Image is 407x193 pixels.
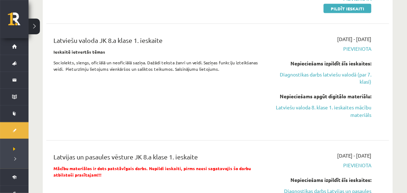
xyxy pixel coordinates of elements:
[273,104,371,119] a: Latviešu valoda 8. klase 1. ieskaites mācību materiāls
[273,60,371,67] div: Nepieciešams izpildīt šīs ieskaites:
[273,162,371,169] span: Pievienota
[337,35,371,43] span: [DATE] - [DATE]
[273,45,371,53] span: Pievienota
[53,59,262,72] p: Sociolekts, slengs, oficiālā un neoficiālā saziņa. Dažādi teksta žanri un veidi. Saziņas funkciju...
[324,4,371,13] a: Pildīt ieskaiti
[53,49,105,55] strong: Ieskaitē ietvertās tēmas
[273,177,371,184] div: Nepieciešams izpildīt šīs ieskaites:
[273,71,371,86] a: Diagnostikas darbs latviešu valodā (par 7. klasi)
[53,166,251,178] span: Mācību materiālos ir dots patstāvīgais darbs. Nepildi ieskaiti, pirms neesi sagatavojis šo darbu ...
[273,93,371,100] div: Nepieciešams apgūt digitālo materiālu:
[337,152,371,160] span: [DATE] - [DATE]
[53,152,262,165] div: Latvijas un pasaules vēsture JK 8.a klase 1. ieskaite
[8,13,29,30] a: Rīgas 1. Tālmācības vidusskola
[53,35,262,49] div: Latviešu valoda JK 8.a klase 1. ieskaite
